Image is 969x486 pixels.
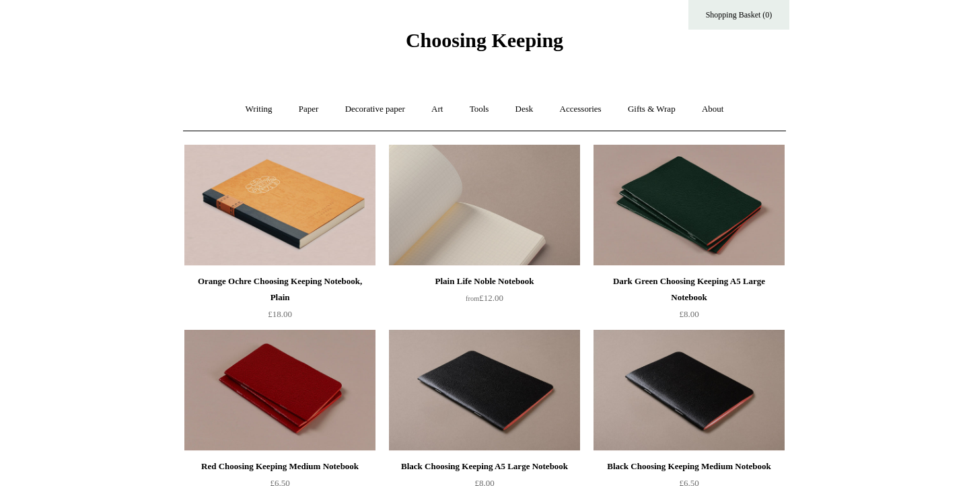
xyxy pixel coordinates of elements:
[679,309,698,319] span: £8.00
[184,145,375,266] img: Orange Ochre Choosing Keeping Notebook, Plain
[184,330,375,451] img: Red Choosing Keeping Medium Notebook
[594,145,785,266] img: Dark Green Choosing Keeping A5 Large Notebook
[287,92,331,127] a: Paper
[389,273,580,328] a: Plain Life Noble Notebook from£12.00
[597,458,781,475] div: Black Choosing Keeping Medium Notebook
[594,330,785,451] a: Black Choosing Keeping Medium Notebook Black Choosing Keeping Medium Notebook
[234,92,285,127] a: Writing
[389,330,580,451] a: Black Choosing Keeping A5 Large Notebook Black Choosing Keeping A5 Large Notebook
[184,145,375,266] a: Orange Ochre Choosing Keeping Notebook, Plain Orange Ochre Choosing Keeping Notebook, Plain
[458,92,501,127] a: Tools
[419,92,455,127] a: Art
[597,273,781,306] div: Dark Green Choosing Keeping A5 Large Notebook
[268,309,292,319] span: £18.00
[188,273,372,306] div: Orange Ochre Choosing Keeping Notebook, Plain
[548,92,614,127] a: Accessories
[406,40,563,49] a: Choosing Keeping
[503,92,546,127] a: Desk
[392,458,577,475] div: Black Choosing Keeping A5 Large Notebook
[389,145,580,266] a: Plain Life Noble Notebook Plain Life Noble Notebook
[184,273,375,328] a: Orange Ochre Choosing Keeping Notebook, Plain £18.00
[594,145,785,266] a: Dark Green Choosing Keeping A5 Large Notebook Dark Green Choosing Keeping A5 Large Notebook
[594,330,785,451] img: Black Choosing Keeping Medium Notebook
[184,330,375,451] a: Red Choosing Keeping Medium Notebook Red Choosing Keeping Medium Notebook
[466,293,503,303] span: £12.00
[616,92,688,127] a: Gifts & Wrap
[406,29,563,51] span: Choosing Keeping
[389,145,580,266] img: Plain Life Noble Notebook
[188,458,372,475] div: Red Choosing Keeping Medium Notebook
[690,92,736,127] a: About
[466,295,479,302] span: from
[594,273,785,328] a: Dark Green Choosing Keeping A5 Large Notebook £8.00
[389,330,580,451] img: Black Choosing Keeping A5 Large Notebook
[392,273,577,289] div: Plain Life Noble Notebook
[333,92,417,127] a: Decorative paper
